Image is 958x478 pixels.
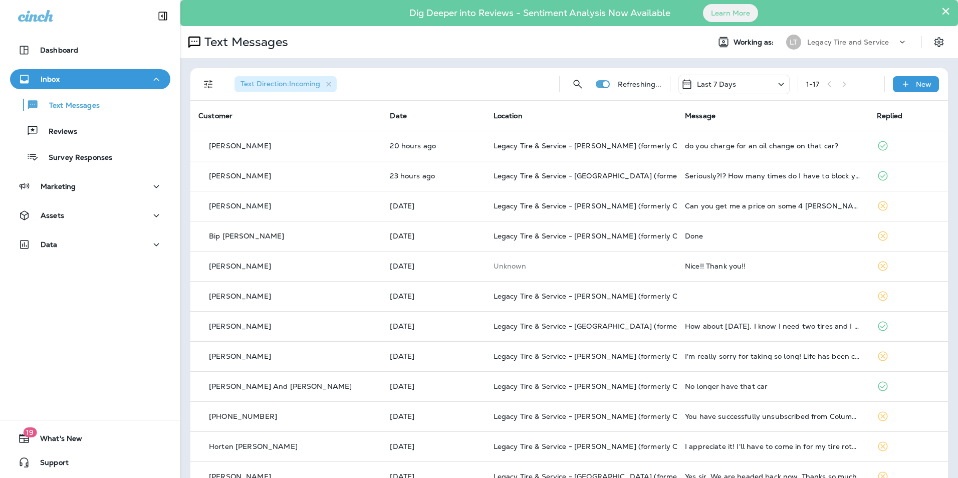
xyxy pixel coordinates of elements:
p: Last 7 Days [697,80,737,88]
div: I appreciate it! I'll have to come in for my tire rotate and balance soon. Do you know what my mi... [685,442,860,450]
span: Legacy Tire & Service - [PERSON_NAME] (formerly Chelsea Tire Pros) [494,201,735,210]
p: [PERSON_NAME] [209,202,271,210]
p: Oct 2, 2025 12:46 PM [390,292,477,300]
button: Survey Responses [10,146,170,167]
p: Reviews [39,127,77,137]
button: Collapse Sidebar [149,6,177,26]
p: [PERSON_NAME] [209,322,271,330]
p: Inbox [41,75,60,83]
p: This customer does not have a last location and the phone number they messaged is not assigned to... [494,262,669,270]
button: Support [10,452,170,472]
p: Oct 4, 2025 08:08 AM [390,232,477,240]
button: Settings [930,33,948,51]
p: Data [41,241,58,249]
span: Legacy Tire & Service - [GEOGRAPHIC_DATA] (formerly Magic City Tire & Service) [494,171,776,180]
span: Legacy Tire & Service - [PERSON_NAME] (formerly Chelsea Tire Pros) [494,141,735,150]
span: Legacy Tire & Service - [PERSON_NAME] (formerly Chelsea Tire Pros) [494,442,735,451]
p: [PERSON_NAME] [209,292,271,300]
button: Dashboard [10,40,170,60]
p: Oct 5, 2025 10:28 AM [390,172,477,180]
div: Seriously?!? How many times do I have to block you!?!? [685,172,860,180]
div: LT [786,35,801,50]
p: New [916,80,931,88]
span: Working as: [734,38,776,47]
button: Learn More [703,4,758,22]
p: [PERSON_NAME] [209,352,271,360]
span: 19 [23,427,37,437]
p: [PHONE_NUMBER] [209,412,277,420]
span: Replied [877,111,903,120]
button: Reviews [10,120,170,141]
p: Refreshing... [618,80,662,88]
p: [PERSON_NAME] [209,172,271,180]
p: [PERSON_NAME] [209,142,271,150]
div: I'm really sorry for taking so long! Life has been crazy. I can come by next week! [685,352,860,360]
div: Nice!! Thank you!! [685,262,860,270]
p: Bip [PERSON_NAME] [209,232,284,240]
button: Marketing [10,176,170,196]
span: Text Direction : Incoming [241,79,320,88]
span: Legacy Tire & Service - [PERSON_NAME] (formerly Chelsea Tire Pros) [494,412,735,421]
p: Oct 3, 2025 08:56 AM [390,262,477,270]
p: Text Messages [200,35,288,50]
p: [PERSON_NAME] And [PERSON_NAME] [209,382,352,390]
span: What's New [30,434,82,446]
p: Text Messages [39,101,100,111]
span: Legacy Tire & Service - [GEOGRAPHIC_DATA] (formerly Magic City Tire & Service) [494,322,776,331]
p: Oct 2, 2025 08:49 AM [390,412,477,420]
div: How about on Monday. I know I need two tires and I would like a basic checkup of the car in gener... [685,322,860,330]
p: Oct 5, 2025 08:34 AM [390,202,477,210]
span: Location [494,111,523,120]
p: Oct 1, 2025 02:26 PM [390,442,477,450]
p: Survey Responses [39,153,112,163]
button: Data [10,234,170,255]
span: Legacy Tire & Service - [PERSON_NAME] (formerly Chelsea Tire Pros) [494,231,735,241]
p: Dashboard [40,46,78,54]
button: Search Messages [568,74,588,94]
p: [PERSON_NAME] [209,262,271,270]
p: Dig Deeper into Reviews - Sentiment Analysis Now Available [380,12,699,15]
span: Legacy Tire & Service - [PERSON_NAME] (formerly Chelsea Tire Pros) [494,382,735,391]
span: Message [685,111,715,120]
div: Can you get me a price on some 4 wheeler tires? 26 x 11 r12 and 26 x 9 r12? If I end up finding t... [685,202,860,210]
button: Text Messages [10,94,170,115]
button: Close [941,3,950,19]
div: do you charge for an oil change on that car? [685,142,860,150]
button: 19What's New [10,428,170,448]
p: Oct 2, 2025 10:30 AM [390,322,477,330]
div: Done [685,232,860,240]
button: Inbox [10,69,170,89]
span: Legacy Tire & Service - [PERSON_NAME] (formerly Chelsea Tire Pros) [494,352,735,361]
p: Oct 2, 2025 10:25 AM [390,352,477,360]
span: Date [390,111,407,120]
p: Oct 5, 2025 01:19 PM [390,142,477,150]
p: Horten [PERSON_NAME] [209,442,298,450]
button: Assets [10,205,170,225]
div: You have successfully unsubscribed from Columbiana Tractor. You will not receive any more message... [685,412,860,420]
p: Assets [41,211,64,219]
div: Text Direction:Incoming [234,76,337,92]
span: Legacy Tire & Service - [PERSON_NAME] (formerly Chelsea Tire Pros) [494,292,735,301]
p: Legacy Tire and Service [807,38,889,46]
p: Oct 2, 2025 10:20 AM [390,382,477,390]
span: Customer [198,111,232,120]
div: 1 - 17 [806,80,820,88]
p: Marketing [41,182,76,190]
button: Filters [198,74,218,94]
div: No longer have that car [685,382,860,390]
span: Support [30,458,69,470]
